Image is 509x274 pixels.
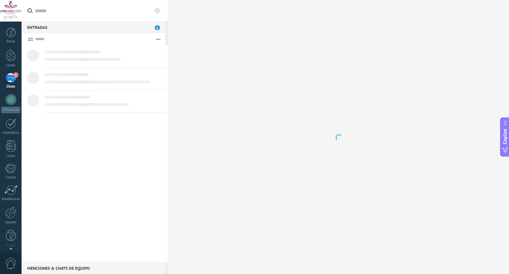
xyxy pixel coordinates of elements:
div: Chats [1,85,21,89]
span: Copilot [502,129,508,144]
div: Correo [1,175,21,180]
div: Ajustes [1,220,21,225]
div: Calendario [1,131,21,135]
button: Más [151,33,165,45]
div: Estadísticas [1,197,21,201]
div: Leads [1,63,21,68]
div: Listas [1,154,21,158]
span: 1 [155,25,160,30]
div: Panel [1,39,21,44]
div: Entradas [22,21,165,33]
div: WhatsApp [1,107,20,113]
span: 1 [13,72,19,78]
div: Menciones & Chats de equipo [22,262,165,274]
